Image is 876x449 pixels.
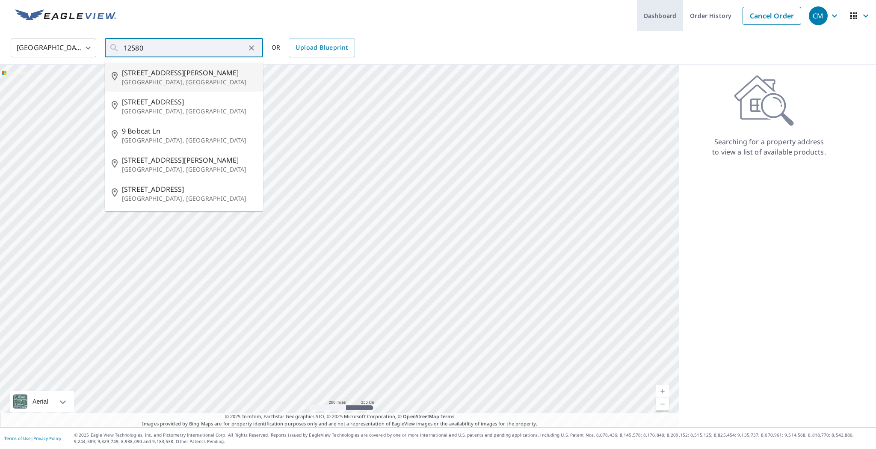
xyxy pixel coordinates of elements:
[403,413,439,419] a: OpenStreetMap
[15,9,116,22] img: EV Logo
[33,435,61,441] a: Privacy Policy
[122,126,256,136] span: 9 Bobcat Ln
[122,78,256,86] p: [GEOGRAPHIC_DATA], [GEOGRAPHIC_DATA]
[10,391,74,412] div: Aerial
[122,68,256,78] span: [STREET_ADDRESS][PERSON_NAME]
[441,413,455,419] a: Terms
[11,36,96,60] div: [GEOGRAPHIC_DATA]
[289,39,355,57] a: Upload Blueprint
[656,385,669,398] a: Current Level 5, Zoom In
[122,194,256,203] p: [GEOGRAPHIC_DATA], [GEOGRAPHIC_DATA]
[656,398,669,410] a: Current Level 5, Zoom Out
[246,42,257,54] button: Clear
[4,435,31,441] a: Terms of Use
[122,136,256,145] p: [GEOGRAPHIC_DATA], [GEOGRAPHIC_DATA]
[30,391,51,412] div: Aerial
[122,97,256,107] span: [STREET_ADDRESS]
[225,413,455,420] span: © 2025 TomTom, Earthstar Geographics SIO, © 2025 Microsoft Corporation, ©
[124,36,246,60] input: Search by address or latitude-longitude
[122,165,256,174] p: [GEOGRAPHIC_DATA], [GEOGRAPHIC_DATA]
[809,6,828,25] div: CM
[712,137,826,157] p: Searching for a property address to view a list of available products.
[743,7,801,25] a: Cancel Order
[74,432,872,445] p: © 2025 Eagle View Technologies, Inc. and Pictometry International Corp. All Rights Reserved. Repo...
[122,184,256,194] span: [STREET_ADDRESS]
[296,42,348,53] span: Upload Blueprint
[4,436,61,441] p: |
[272,39,355,57] div: OR
[122,155,256,165] span: [STREET_ADDRESS][PERSON_NAME]
[122,107,256,116] p: [GEOGRAPHIC_DATA], [GEOGRAPHIC_DATA]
